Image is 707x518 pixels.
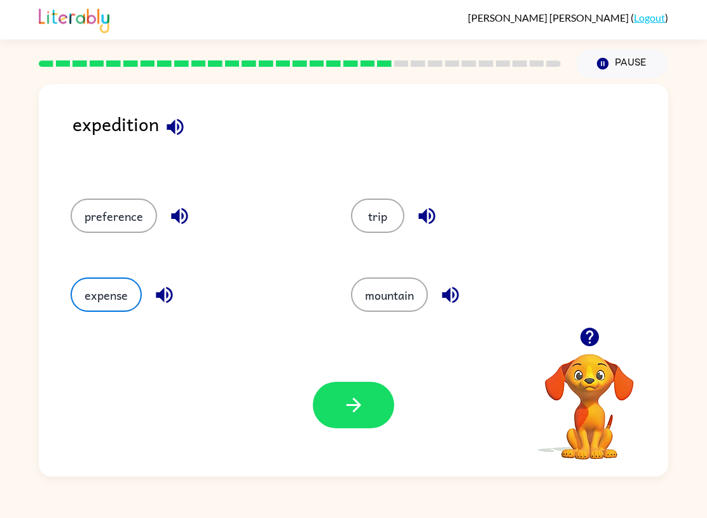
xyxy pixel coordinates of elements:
video: Your browser must support playing .mp4 files to use Literably. Please try using another browser. [526,334,653,461]
button: mountain [351,277,428,312]
img: Literably [39,5,109,33]
button: preference [71,199,157,233]
div: expedition [72,109,668,173]
div: ( ) [468,11,668,24]
button: expense [71,277,142,312]
a: Logout [634,11,665,24]
button: trip [351,199,404,233]
button: Pause [576,49,668,78]
span: [PERSON_NAME] [PERSON_NAME] [468,11,631,24]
